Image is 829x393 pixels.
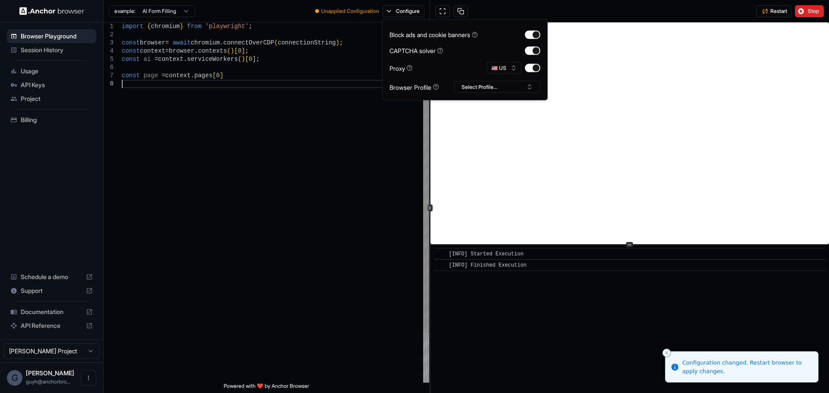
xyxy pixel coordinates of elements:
[7,370,22,386] div: G
[184,56,187,63] span: .
[249,56,252,63] span: 0
[234,47,237,54] span: [
[453,5,468,17] button: Copy session ID
[147,23,151,30] span: {
[165,39,169,46] span: =
[161,72,165,79] span: =
[256,56,259,63] span: ;
[194,72,212,79] span: pages
[241,56,245,63] span: )
[795,5,824,17] button: Stop
[389,46,443,55] div: CAPTCHA solver
[7,43,96,57] div: Session History
[122,72,140,79] span: const
[21,67,93,75] span: Usage
[212,72,216,79] span: [
[454,81,541,93] button: Select Profile...
[194,47,198,54] span: .
[438,261,443,270] span: ​
[21,116,93,124] span: Billing
[21,321,82,330] span: API Reference
[227,47,231,54] span: (
[21,94,93,103] span: Project
[241,47,245,54] span: ]
[187,56,238,63] span: serviceWorkers
[249,23,252,30] span: ;
[104,47,114,55] div: 4
[165,47,169,54] span: =
[187,23,202,30] span: from
[104,39,114,47] div: 3
[321,8,379,15] span: Unapplied Configuration
[26,378,70,385] span: guyh@anchorbrowser.io
[21,273,82,281] span: Schedule a demo
[7,284,96,298] div: Support
[104,72,114,80] div: 7
[140,39,165,46] span: browser
[21,286,82,295] span: Support
[7,270,96,284] div: Schedule a demo
[191,39,220,46] span: chromium
[216,72,219,79] span: 0
[143,72,158,79] span: page
[389,30,478,39] div: Block ads and cookie banners
[389,82,439,91] div: Browser Profile
[662,349,671,357] button: Close toast
[26,369,74,377] span: Guy Hayou
[231,47,234,54] span: )
[155,56,158,63] span: =
[104,63,114,72] div: 6
[151,23,180,30] span: chromium
[224,383,309,393] span: Powered with ❤️ by Anchor Browser
[21,308,82,316] span: Documentation
[104,22,114,31] div: 1
[165,72,191,79] span: context
[435,5,450,17] button: Open in full screen
[770,8,787,15] span: Restart
[7,78,96,92] div: API Keys
[315,8,320,15] span: ●
[245,47,249,54] span: ;
[169,47,194,54] span: browser
[122,47,140,54] span: const
[238,56,241,63] span: (
[438,250,443,258] span: ​
[122,23,143,30] span: import
[245,56,249,63] span: [
[220,39,223,46] span: .
[7,29,96,43] div: Browser Playground
[336,39,339,46] span: )
[278,39,335,46] span: connectionString
[383,5,424,17] button: Configure
[339,39,343,46] span: ;
[449,251,524,257] span: [INFO] Started Execution
[7,113,96,127] div: Billing
[19,7,84,15] img: Anchor Logo
[7,64,96,78] div: Usage
[180,23,183,30] span: }
[7,319,96,333] div: API Reference
[81,370,96,386] button: Open menu
[756,5,791,17] button: Restart
[487,62,522,74] button: 🇺🇸 US
[7,92,96,106] div: Project
[21,81,93,89] span: API Keys
[104,80,114,88] div: 8
[223,39,274,46] span: connectOverCDP
[143,56,151,63] span: ai
[220,72,223,79] span: ]
[274,39,278,46] span: (
[253,56,256,63] span: ]
[104,31,114,39] div: 2
[682,358,811,375] div: Configuration changed. Restart browser to apply changes.
[122,39,140,46] span: const
[7,305,96,319] div: Documentation
[140,47,165,54] span: context
[122,56,140,63] span: const
[21,32,93,41] span: Browser Playground
[808,8,820,15] span: Stop
[191,72,194,79] span: .
[114,8,136,15] span: example:
[158,56,184,63] span: context
[449,262,527,268] span: [INFO] Finished Execution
